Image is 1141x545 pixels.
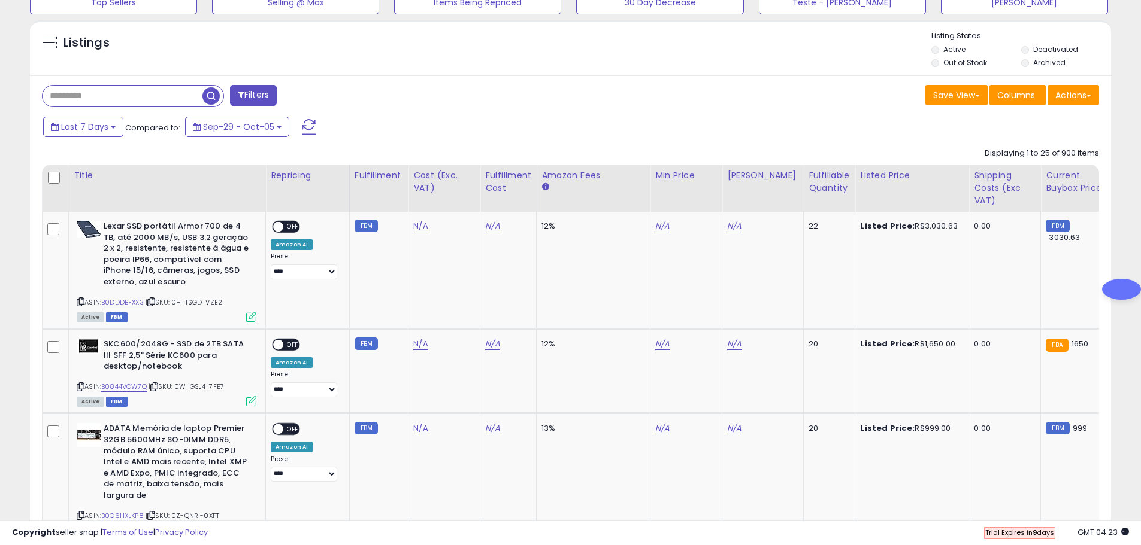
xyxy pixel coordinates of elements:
small: Amazon Fees. [541,182,549,193]
span: OFF [283,424,302,434]
div: Preset: [271,370,340,397]
div: Amazon Fees [541,169,645,182]
span: | SKU: 0W-GSJ4-7FE7 [149,382,224,391]
h5: Listings [63,35,110,51]
span: Trial Expires in days [985,528,1054,537]
button: Filters [230,85,277,106]
a: N/A [485,220,500,232]
div: Min Price [655,169,717,182]
div: ASIN: [77,221,256,321]
a: N/A [655,220,670,232]
div: Preset: [271,455,340,482]
div: seller snap | | [12,527,208,538]
span: 999 [1073,422,1087,434]
b: ADATA Memória de laptop Premier 32GB 5600MHz SO-DIMM DDR5, módulo RAM único, suporta CPU Intel e ... [104,423,249,504]
button: Save View [925,85,988,105]
b: 9 [1033,528,1037,537]
div: 22 [809,221,846,232]
span: Sep-29 - Oct-05 [203,121,274,133]
div: Amazon AI [271,442,313,452]
a: N/A [413,338,428,350]
span: All listings currently available for purchase on Amazon [77,312,104,322]
span: 2025-10-13 04:23 GMT [1078,526,1129,538]
div: Fulfillment Cost [485,169,531,194]
b: Listed Price: [860,422,915,434]
div: ASIN: [77,339,256,405]
a: N/A [655,422,670,434]
a: Terms of Use [102,526,153,538]
label: Active [943,44,966,54]
span: FBM [106,397,128,407]
label: Out of Stock [943,57,987,68]
a: N/A [727,220,742,232]
a: B0844VCW7Q [101,382,147,392]
a: N/A [413,422,428,434]
span: Compared to: [125,122,180,133]
span: | SKU: 0H-TSGD-VZE2 [146,297,222,307]
div: 12% [541,221,641,232]
small: FBM [355,337,378,350]
label: Archived [1033,57,1066,68]
a: Privacy Policy [155,526,208,538]
div: [PERSON_NAME] [727,169,798,182]
img: 41Y2ZpHi5PL._SL40_.jpg [77,423,101,447]
span: Last 7 Days [61,121,108,133]
small: FBM [1046,422,1069,434]
div: 13% [541,423,641,434]
div: Repricing [271,169,344,182]
a: B0DDDBFXX3 [101,297,144,307]
div: Amazon AI [271,357,313,368]
a: N/A [413,220,428,232]
button: Sep-29 - Oct-05 [185,117,289,137]
small: FBA [1046,339,1068,352]
div: 0.00 [974,221,1031,232]
small: FBM [1046,220,1069,232]
span: OFF [283,222,302,232]
div: Title [74,169,261,182]
button: Last 7 Days [43,117,123,137]
a: N/A [655,338,670,350]
div: 12% [541,339,641,349]
a: N/A [485,338,500,350]
div: Amazon AI [271,239,313,250]
div: Listed Price [860,169,964,182]
div: Cost (Exc. VAT) [413,169,475,194]
div: Fulfillment [355,169,403,182]
a: N/A [727,338,742,350]
img: 31nHwTtUo3L._SL40_.jpg [77,221,101,238]
button: Columns [989,85,1046,105]
b: Listed Price: [860,220,915,232]
button: Actions [1048,85,1099,105]
span: 3030.63 [1049,232,1080,243]
div: 20 [809,423,846,434]
div: Fulfillable Quantity [809,169,850,194]
b: Lexar SSD portátil Armor 700 de 4 TB, até 2000 MB/s, USB 3.2 geração 2 x 2, resistente, resistent... [104,221,249,290]
small: FBM [355,422,378,434]
span: OFF [283,340,302,350]
span: Columns [997,89,1035,101]
a: N/A [727,422,742,434]
div: 20 [809,339,846,349]
div: Shipping Costs (Exc. VAT) [974,169,1036,207]
span: 1650 [1072,338,1089,349]
div: 0.00 [974,423,1031,434]
div: 0.00 [974,339,1031,349]
b: Listed Price: [860,338,915,349]
div: R$1,650.00 [860,339,960,349]
div: R$3,030.63 [860,221,960,232]
div: Displaying 1 to 25 of 900 items [985,148,1099,159]
img: 31DFVnY5YML._SL40_.jpg [77,339,101,354]
span: All listings currently available for purchase on Amazon [77,397,104,407]
div: Current Buybox Price [1046,169,1107,194]
div: R$999.00 [860,423,960,434]
a: N/A [485,422,500,434]
div: Preset: [271,252,340,279]
label: Deactivated [1033,44,1078,54]
span: FBM [106,312,128,322]
p: Listing States: [931,31,1111,42]
b: SKC600/2048G - SSD de 2TB SATA III SFF 2,5" Série KC600 para desktop/notebook [104,339,249,375]
small: FBM [355,220,378,232]
strong: Copyright [12,526,56,538]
